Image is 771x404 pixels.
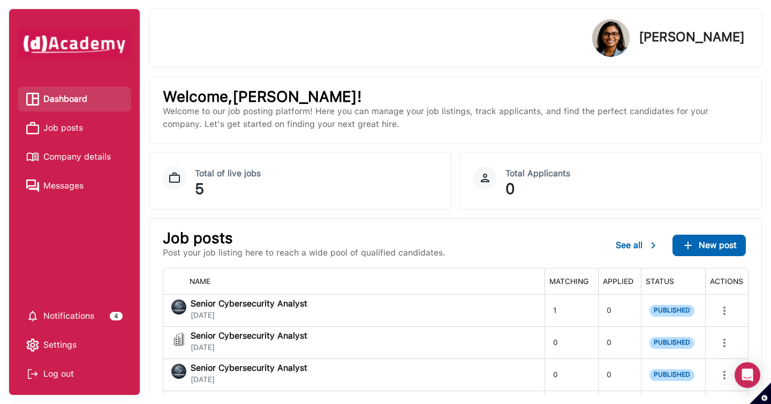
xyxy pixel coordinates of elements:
[163,246,445,259] p: Post your job listing here to reach a wide pool of qualified candidates.
[26,93,39,106] img: Dashboard icon
[26,120,123,136] a: Job posts iconJob posts
[646,277,674,286] span: STATUS
[26,149,123,165] a: Company details iconCompany details
[714,332,735,354] button: more
[163,231,445,244] p: Job posts
[505,181,749,196] div: 0
[505,166,749,181] div: Total Applicants
[682,239,694,252] img: ...
[592,19,630,57] img: Profile
[18,29,131,59] img: dAcademy
[171,364,186,379] img: jobi
[750,383,771,404] button: Set cookie preferences
[473,166,497,190] img: Icon Circle
[191,364,307,372] span: Senior Cybersecurity Analyst
[191,300,307,308] span: Senior Cybersecurity Analyst
[26,179,39,192] img: Messages icon
[43,149,111,165] span: Company details
[195,181,438,196] div: 5
[26,339,39,351] img: setting
[191,311,307,320] span: [DATE]
[616,240,642,250] span: See all
[43,91,87,107] span: Dashboard
[598,359,641,391] div: 0
[714,364,735,386] button: more
[545,359,598,391] div: 0
[647,239,660,252] img: ...
[43,120,83,136] span: Job posts
[171,300,186,315] img: jobi
[26,122,39,134] img: Job posts icon
[639,31,745,43] p: [PERSON_NAME]
[163,166,186,190] img: Job Dashboard
[163,90,749,103] p: Welcome,
[549,277,588,286] span: MATCHING
[195,166,438,181] div: Total of live jobs
[26,91,123,107] a: Dashboard iconDashboard
[672,235,746,256] button: ...New post
[710,277,743,286] span: ACTIONS
[649,369,694,381] span: PUBLISHED
[43,178,84,194] span: Messages
[598,327,641,358] div: 0
[26,366,123,382] div: Log out
[110,312,123,320] div: 4
[699,240,737,250] span: New post
[171,332,186,347] img: jobi
[603,277,633,286] span: APPLIED
[545,295,598,326] div: 1
[26,178,123,194] a: Messages iconMessages
[735,362,760,388] div: Open Intercom Messenger
[26,368,39,380] img: Log out
[43,337,77,353] span: Settings
[191,332,307,340] span: Senior Cybersecurity Analyst
[598,295,641,326] div: 0
[649,305,694,317] span: PUBLISHED
[26,151,39,163] img: Company details icon
[163,105,749,131] p: Welcome to our job posting platform! Here you can manage your job listings, track applicants, and...
[232,87,362,106] span: [PERSON_NAME] !
[43,308,94,324] span: Notifications
[714,300,735,321] button: more
[607,235,668,256] button: See all...
[190,277,210,286] span: NAME
[649,337,694,349] span: PUBLISHED
[545,327,598,358] div: 0
[191,375,307,384] span: [DATE]
[191,343,307,352] span: [DATE]
[26,310,39,323] img: setting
